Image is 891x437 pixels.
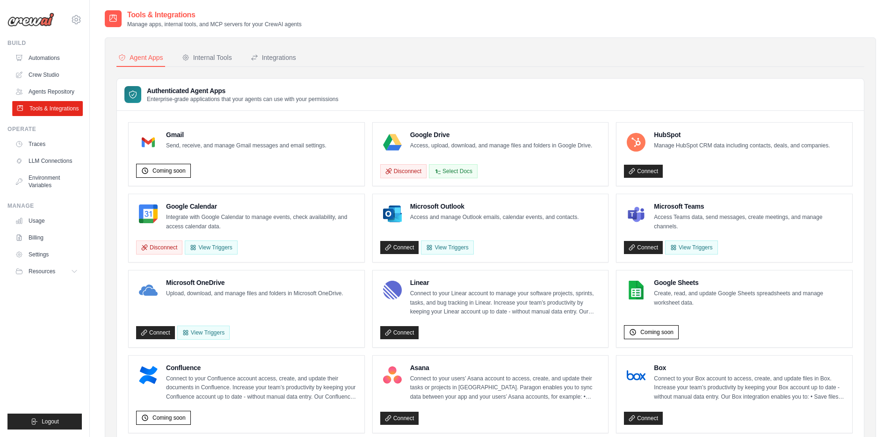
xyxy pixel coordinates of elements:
[654,363,845,372] h4: Box
[380,241,419,254] a: Connect
[152,414,186,422] span: Coming soon
[166,374,357,402] p: Connect to your Confluence account access, create, and update their documents in Confluence. Incr...
[177,326,230,340] : View Triggers
[7,39,82,47] div: Build
[12,101,83,116] a: Tools & Integrations
[380,326,419,339] a: Connect
[139,133,158,152] img: Gmail Logo
[624,412,663,425] a: Connect
[11,84,82,99] a: Agents Repository
[11,230,82,245] a: Billing
[627,281,645,299] img: Google Sheets Logo
[627,133,645,152] img: HubSpot Logo
[410,278,601,287] h4: Linear
[166,363,357,372] h4: Confluence
[147,86,339,95] h3: Authenticated Agent Apps
[11,213,82,228] a: Usage
[116,49,165,67] button: Agent Apps
[410,213,579,222] p: Access and manage Outlook emails, calendar events, and contacts.
[166,202,357,211] h4: Google Calendar
[139,204,158,223] img: Google Calendar Logo
[654,289,845,307] p: Create, read, and update Google Sheets spreadsheets and manage worksheet data.
[166,278,343,287] h4: Microsoft OneDrive
[249,49,298,67] button: Integrations
[29,268,55,275] span: Resources
[136,326,175,339] a: Connect
[11,67,82,82] a: Crew Studio
[166,130,326,139] h4: Gmail
[11,137,82,152] a: Traces
[136,240,182,255] button: Disconnect
[166,141,326,151] p: Send, receive, and manage Gmail messages and email settings.
[410,141,593,151] p: Access, upload, download, and manage files and folders in Google Drive.
[624,241,663,254] a: Connect
[11,170,82,193] a: Environment Variables
[429,164,478,178] button: Select Docs
[410,289,601,317] p: Connect to your Linear account to manage your software projects, sprints, tasks, and bug tracking...
[665,240,717,255] : View Triggers
[11,264,82,279] button: Resources
[185,240,237,255] button: View Triggers
[127,9,302,21] h2: Tools & Integrations
[180,49,234,67] button: Internal Tools
[383,366,402,385] img: Asana Logo
[410,202,579,211] h4: Microsoft Outlook
[624,165,663,178] a: Connect
[166,289,343,299] p: Upload, download, and manage files and folders in Microsoft OneDrive.
[383,281,402,299] img: Linear Logo
[11,51,82,66] a: Automations
[7,202,82,210] div: Manage
[139,366,158,385] img: Confluence Logo
[118,53,163,62] div: Agent Apps
[147,95,339,103] p: Enterprise-grade applications that your agents can use with your permissions
[383,133,402,152] img: Google Drive Logo
[627,204,645,223] img: Microsoft Teams Logo
[7,13,54,27] img: Logo
[654,278,845,287] h4: Google Sheets
[7,414,82,430] button: Logout
[11,153,82,168] a: LLM Connections
[166,213,357,231] p: Integrate with Google Calendar to manage events, check availability, and access calendar data.
[654,141,830,151] p: Manage HubSpot CRM data including contacts, deals, and companies.
[152,167,186,175] span: Coming soon
[139,281,158,299] img: Microsoft OneDrive Logo
[421,240,473,255] : View Triggers
[380,412,419,425] a: Connect
[654,213,845,231] p: Access Teams data, send messages, create meetings, and manage channels.
[380,164,427,178] button: Disconnect
[627,366,645,385] img: Box Logo
[11,247,82,262] a: Settings
[640,328,674,336] span: Coming soon
[251,53,296,62] div: Integrations
[383,204,402,223] img: Microsoft Outlook Logo
[654,374,845,402] p: Connect to your Box account to access, create, and update files in Box. Increase your team’s prod...
[410,130,593,139] h4: Google Drive
[410,374,601,402] p: Connect to your users’ Asana account to access, create, and update their tasks or projects in [GE...
[654,130,830,139] h4: HubSpot
[410,363,601,372] h4: Asana
[127,21,302,28] p: Manage apps, internal tools, and MCP servers for your CrewAI agents
[654,202,845,211] h4: Microsoft Teams
[7,125,82,133] div: Operate
[182,53,232,62] div: Internal Tools
[42,418,59,425] span: Logout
